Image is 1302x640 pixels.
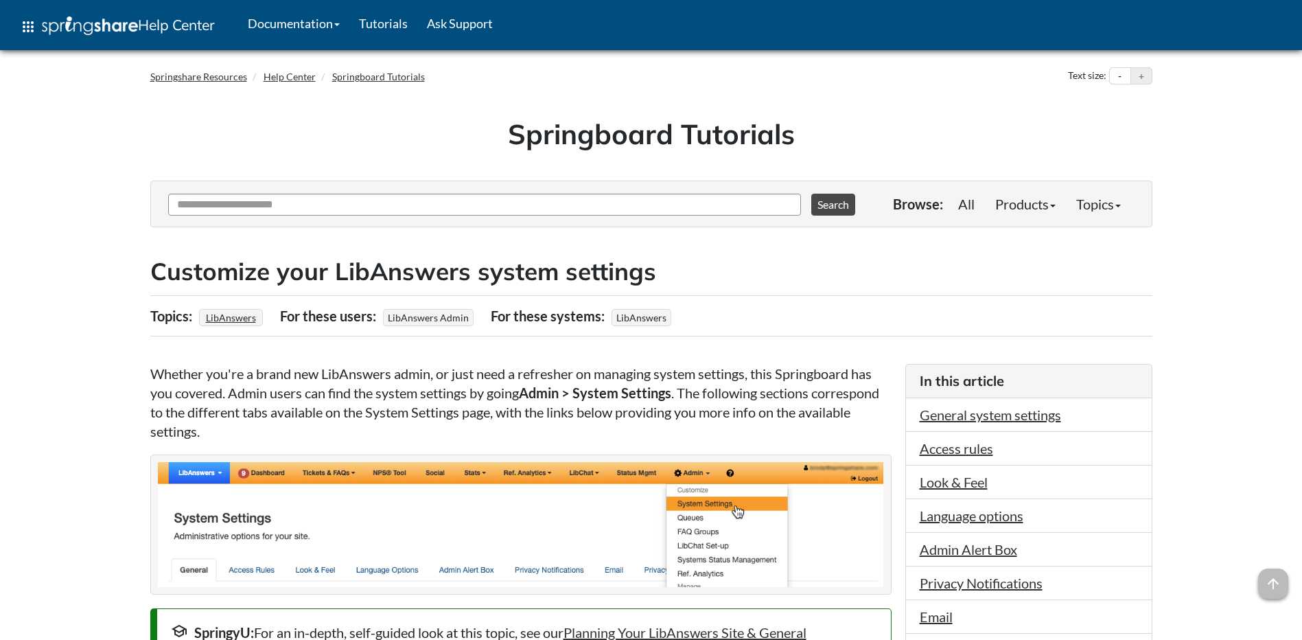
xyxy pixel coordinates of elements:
[150,303,196,329] div: Topics:
[42,16,138,35] img: Springshare
[920,474,988,490] a: Look & Feel
[171,623,187,639] span: school
[1110,68,1130,84] button: Decrease text size
[264,71,316,82] a: Help Center
[150,71,247,82] a: Springshare Resources
[1131,68,1152,84] button: Increase text size
[349,6,417,41] a: Tutorials
[280,303,380,329] div: For these users:
[150,255,1152,288] h2: Customize your LibAnswers system settings
[1258,570,1288,586] a: arrow_upward
[519,385,671,401] strong: Admin > System Settings
[161,115,1142,153] h1: Springboard Tutorials
[920,608,953,625] a: Email
[417,6,502,41] a: Ask Support
[920,575,1043,591] a: Privacy Notifications
[612,309,671,326] span: LibAnswers
[920,541,1017,558] a: Admin Alert Box
[158,462,884,587] img: The System Settings page
[150,364,892,441] p: Whether you're a brand new LibAnswers admin, or just need a refresher on managing system settings...
[491,303,608,329] div: For these systems:
[920,507,1023,524] a: Language options
[238,6,349,41] a: Documentation
[20,19,36,35] span: apps
[10,6,224,47] a: apps Help Center
[893,194,943,214] p: Browse:
[138,16,215,34] span: Help Center
[920,407,1061,423] a: General system settings
[811,194,855,216] button: Search
[920,440,993,457] a: Access rules
[383,309,474,326] span: LibAnswers Admin
[1065,67,1109,85] div: Text size:
[332,71,425,82] a: Springboard Tutorials
[1066,190,1131,218] a: Topics
[920,372,1138,391] h3: In this article
[985,190,1066,218] a: Products
[948,190,985,218] a: All
[204,308,258,328] a: LibAnswers
[1258,569,1288,599] span: arrow_upward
